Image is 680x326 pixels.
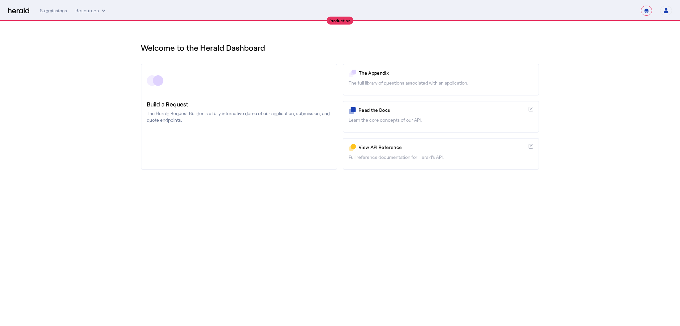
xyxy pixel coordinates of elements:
[343,101,539,133] a: Read the DocsLearn the core concepts of our API.
[327,17,353,25] div: Production
[141,64,337,170] a: Build a RequestThe Herald Request Builder is a fully interactive demo of our application, submiss...
[343,64,539,96] a: The AppendixThe full library of questions associated with an application.
[141,42,539,53] h1: Welcome to the Herald Dashboard
[8,8,29,14] img: Herald Logo
[40,7,67,14] div: Submissions
[349,80,533,86] p: The full library of questions associated with an application.
[147,110,331,123] p: The Herald Request Builder is a fully interactive demo of our application, submission, and quote ...
[147,99,331,109] h3: Build a Request
[75,7,107,14] button: Resources dropdown menu
[359,144,526,151] p: View API Reference
[359,70,533,76] p: The Appendix
[343,138,539,170] a: View API ReferenceFull reference documentation for Herald's API.
[349,154,533,161] p: Full reference documentation for Herald's API.
[349,117,533,123] p: Learn the core concepts of our API.
[359,107,526,113] p: Read the Docs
